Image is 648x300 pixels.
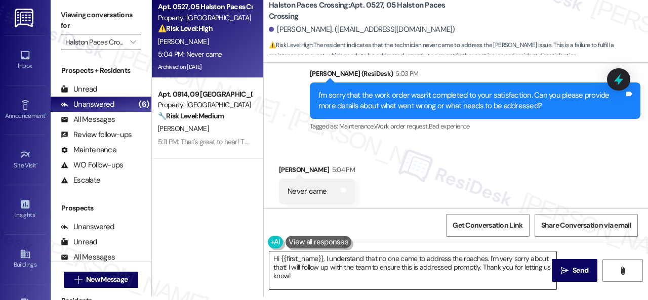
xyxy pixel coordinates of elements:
[61,7,141,34] label: Viewing conversations for
[61,130,132,140] div: Review follow-ups
[339,122,374,131] span: Maintenance ,
[269,251,556,289] textarea: Hi {{first_name}}, I understand that no one came to address the roaches. I'm very sorry about tha...
[288,186,327,197] div: Never came
[374,122,429,131] span: Work order request ,
[5,146,46,174] a: Site Visit •
[158,50,222,59] div: 5:04 PM: Never came
[65,34,125,50] input: All communities
[61,252,115,263] div: All Messages
[269,24,455,35] div: [PERSON_NAME]. ([EMAIL_ADDRESS][DOMAIN_NAME])
[5,47,46,74] a: Inbox
[552,259,597,282] button: Send
[269,40,648,62] span: : The resident indicates that the technician never came to address the [PERSON_NAME] issue. This ...
[269,41,312,49] strong: ⚠️ Risk Level: High
[74,276,82,284] i: 
[619,267,626,275] i: 
[45,111,47,118] span: •
[35,210,36,217] span: •
[130,38,136,46] i: 
[158,124,209,133] span: [PERSON_NAME]
[5,196,46,223] a: Insights •
[535,214,638,237] button: Share Conversation via email
[61,160,123,170] div: WO Follow-ups
[279,204,355,219] div: Tagged as:
[51,203,151,213] div: Prospects
[61,114,115,125] div: All Messages
[446,214,529,237] button: Get Conversation Link
[157,61,253,73] div: Archived on [DATE]
[453,220,522,231] span: Get Conversation Link
[429,122,470,131] span: Bad experience
[61,84,97,95] div: Unread
[61,99,114,110] div: Unanswered
[61,237,97,247] div: Unread
[64,272,139,288] button: New Message
[393,68,418,79] div: 5:03 PM
[61,175,100,186] div: Escalate
[310,68,640,82] div: [PERSON_NAME] (ResiDesk)
[61,222,114,232] div: Unanswered
[36,160,38,167] span: •
[158,89,252,100] div: Apt. 0914, 09 [GEOGRAPHIC_DATA]
[310,119,640,134] div: Tagged as:
[561,267,569,275] i: 
[279,164,355,179] div: [PERSON_NAME]
[541,220,631,231] span: Share Conversation via email
[158,137,495,146] div: 5:11 PM: That's great to hear! Thank you for the update! I'll let them know about the late paymen...
[61,145,116,155] div: Maintenance
[330,164,355,175] div: 5:04 PM
[86,274,128,285] span: New Message
[158,37,209,46] span: [PERSON_NAME]
[136,97,151,112] div: (6)
[158,100,252,110] div: Property: [GEOGRAPHIC_DATA]
[51,65,151,76] div: Prospects + Residents
[318,90,624,112] div: I'm sorry that the work order wasn't completed to your satisfaction. Can you please provide more ...
[573,265,588,276] span: Send
[5,245,46,273] a: Buildings
[158,111,224,120] strong: 🔧 Risk Level: Medium
[308,207,349,216] span: Bad experience
[15,9,35,27] img: ResiDesk Logo
[158,24,213,33] strong: ⚠️ Risk Level: High
[158,2,252,12] div: Apt. 0527, 05 Halston Paces Crossing
[158,13,252,23] div: Property: [GEOGRAPHIC_DATA]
